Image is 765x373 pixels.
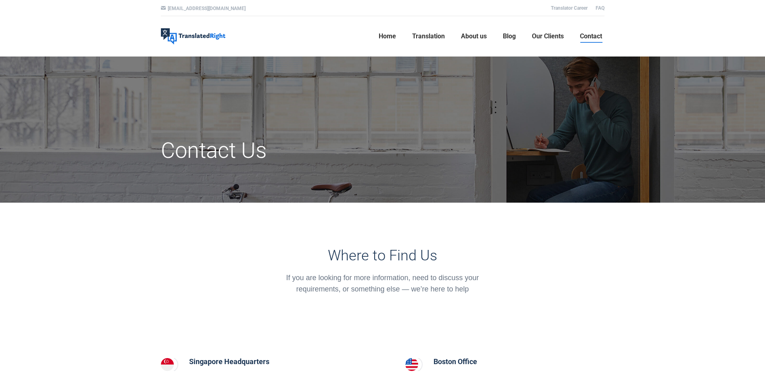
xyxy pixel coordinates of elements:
[168,6,246,11] a: [EMAIL_ADDRESS][DOMAIN_NAME]
[376,23,398,49] a: Home
[275,247,490,264] h3: Where to Find Us
[459,23,489,49] a: About us
[500,23,518,49] a: Blog
[529,23,566,49] a: Our Clients
[410,23,447,49] a: Translation
[596,5,604,11] a: FAQ
[379,32,396,40] span: Home
[189,356,306,367] h5: Singapore Headquarters
[275,272,490,295] div: If you are looking for more information, need to discuss your requirements, or something else — w...
[434,356,497,367] h5: Boston Office
[577,23,604,49] a: Contact
[405,358,418,371] img: Boston Office
[551,5,588,11] a: Translator Career
[161,137,452,164] h1: Contact Us
[503,32,516,40] span: Blog
[161,358,174,371] img: Singapore Headquarters
[412,32,445,40] span: Translation
[161,28,225,44] img: Translated Right
[580,32,602,40] span: Contact
[461,32,487,40] span: About us
[532,32,564,40] span: Our Clients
